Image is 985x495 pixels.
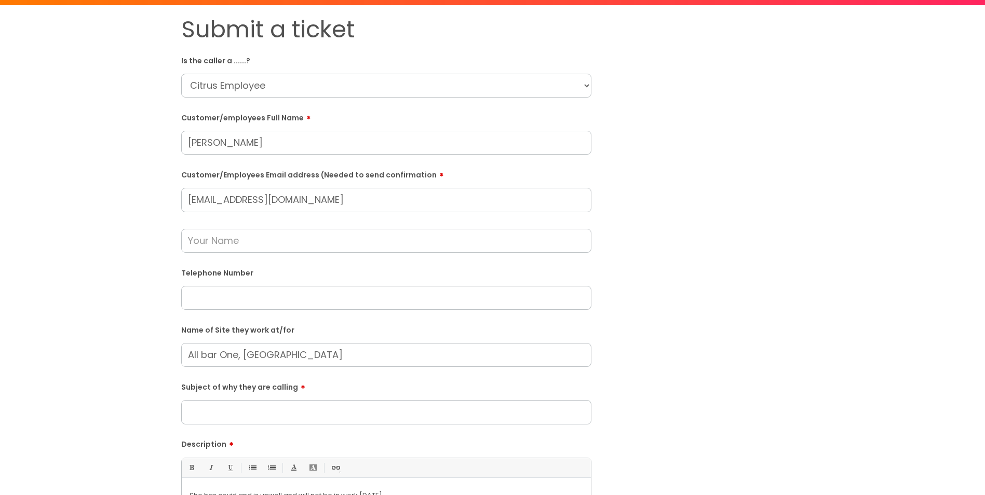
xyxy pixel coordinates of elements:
[223,461,236,474] a: Underline(Ctrl-U)
[185,461,198,474] a: Bold (Ctrl-B)
[181,167,591,180] label: Customer/Employees Email address (Needed to send confirmation
[181,229,591,253] input: Your Name
[181,16,591,44] h1: Submit a ticket
[181,267,591,278] label: Telephone Number
[181,110,591,122] label: Customer/employees Full Name
[287,461,300,474] a: Font Color
[204,461,217,474] a: Italic (Ctrl-I)
[246,461,259,474] a: • Unordered List (Ctrl-Shift-7)
[181,379,591,392] label: Subject of why they are calling
[181,436,591,449] label: Description
[181,54,591,65] label: Is the caller a ......?
[181,324,591,335] label: Name of Site they work at/for
[181,188,591,212] input: Email
[265,461,278,474] a: 1. Ordered List (Ctrl-Shift-8)
[329,461,342,474] a: Link
[306,461,319,474] a: Back Color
